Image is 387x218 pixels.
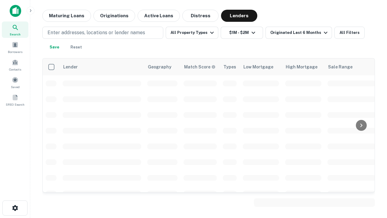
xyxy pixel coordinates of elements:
button: Enter addresses, locations or lender names [42,27,163,39]
button: Save your search to get updates of matches that match your search criteria. [45,41,64,53]
h6: Match Score [184,64,214,70]
th: Capitalize uses an advanced AI algorithm to match your search with the best lender. The match sco... [180,58,220,75]
th: Low Mortgage [240,58,282,75]
iframe: Chat Widget [357,150,387,179]
div: Sale Range [328,63,353,71]
a: Borrowers [2,39,28,55]
span: Search [10,32,21,37]
a: Contacts [2,57,28,73]
span: Contacts [9,67,21,72]
button: Distress [182,10,219,22]
th: Lender [60,58,144,75]
button: Originations [93,10,135,22]
button: All Property Types [166,27,218,39]
p: Enter addresses, locations or lender names [47,29,145,36]
div: Geography [148,63,171,71]
span: SREO Search [6,102,24,107]
th: High Mortgage [282,58,324,75]
div: High Mortgage [286,63,317,71]
div: Types [223,63,236,71]
button: Active Loans [138,10,180,22]
th: Types [220,58,240,75]
div: Lender [63,63,78,71]
button: Reset [67,41,86,53]
div: Originated Last 6 Months [270,29,329,36]
button: Lenders [221,10,257,22]
div: Capitalize uses an advanced AI algorithm to match your search with the best lender. The match sco... [184,64,216,70]
span: Saved [11,84,20,89]
a: Saved [2,74,28,91]
th: Geography [144,58,180,75]
button: $1M - $2M [221,27,263,39]
a: SREO Search [2,92,28,108]
span: Borrowers [8,49,22,54]
th: Sale Range [324,58,379,75]
a: Search [2,21,28,38]
button: All Filters [334,27,365,39]
button: Maturing Loans [42,10,91,22]
img: capitalize-icon.png [10,5,21,17]
button: Originated Last 6 Months [265,27,332,39]
div: Low Mortgage [243,63,273,71]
